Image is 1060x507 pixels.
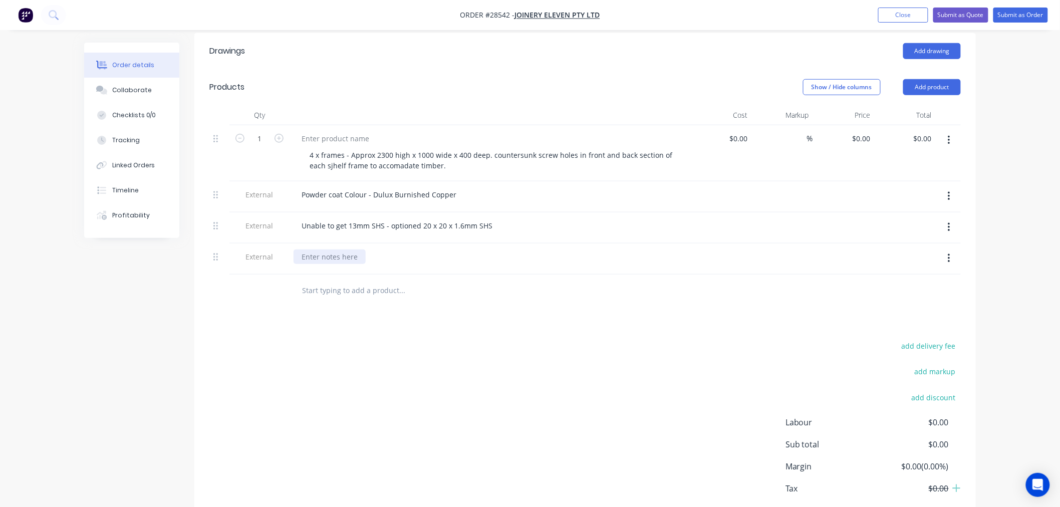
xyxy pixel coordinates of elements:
[813,105,875,125] div: Price
[233,189,286,200] span: External
[807,133,813,144] span: %
[875,416,949,428] span: $0.00
[785,438,875,450] span: Sub total
[933,8,988,23] button: Submit as Quote
[785,482,875,494] span: Tax
[903,79,961,95] button: Add product
[785,416,875,428] span: Labour
[803,79,881,95] button: Show / Hide columns
[209,81,244,93] div: Products
[112,186,139,195] div: Timeline
[112,211,150,220] div: Profitability
[84,128,179,153] button: Tracking
[460,11,515,20] span: Order #28542 -
[112,161,155,170] div: Linked Orders
[112,86,152,95] div: Collaborate
[84,153,179,178] button: Linked Orders
[993,8,1048,23] button: Submit as Order
[233,220,286,231] span: External
[875,482,949,494] span: $0.00
[785,460,875,472] span: Margin
[229,105,290,125] div: Qty
[875,438,949,450] span: $0.00
[112,61,155,70] div: Order details
[84,178,179,203] button: Timeline
[302,148,686,173] div: 4 x frames - Approx 2300 high x 1000 wide x 400 deep. countersunk screw holes in front and back s...
[84,103,179,128] button: Checklists 0/0
[112,111,156,120] div: Checklists 0/0
[209,45,245,57] div: Drawings
[909,365,961,378] button: add markup
[294,187,464,202] div: Powder coat Colour - Dulux Burnished Copper
[878,8,928,23] button: Close
[302,281,502,301] input: Start typing to add a product...
[690,105,752,125] div: Cost
[875,105,936,125] div: Total
[903,43,961,59] button: Add drawing
[84,78,179,103] button: Collaborate
[294,218,500,233] div: Unable to get 13mm SHS - optioned 20 x 20 x 1.6mm SHS
[906,390,961,404] button: add discount
[896,339,961,353] button: add delivery fee
[112,136,140,145] div: Tracking
[752,105,814,125] div: Markup
[515,11,600,20] a: Joinery Eleven Pty Ltd
[1026,473,1050,497] div: Open Intercom Messenger
[18,8,33,23] img: Factory
[84,203,179,228] button: Profitability
[233,251,286,262] span: External
[84,53,179,78] button: Order details
[875,460,949,472] span: $0.00 ( 0.00 %)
